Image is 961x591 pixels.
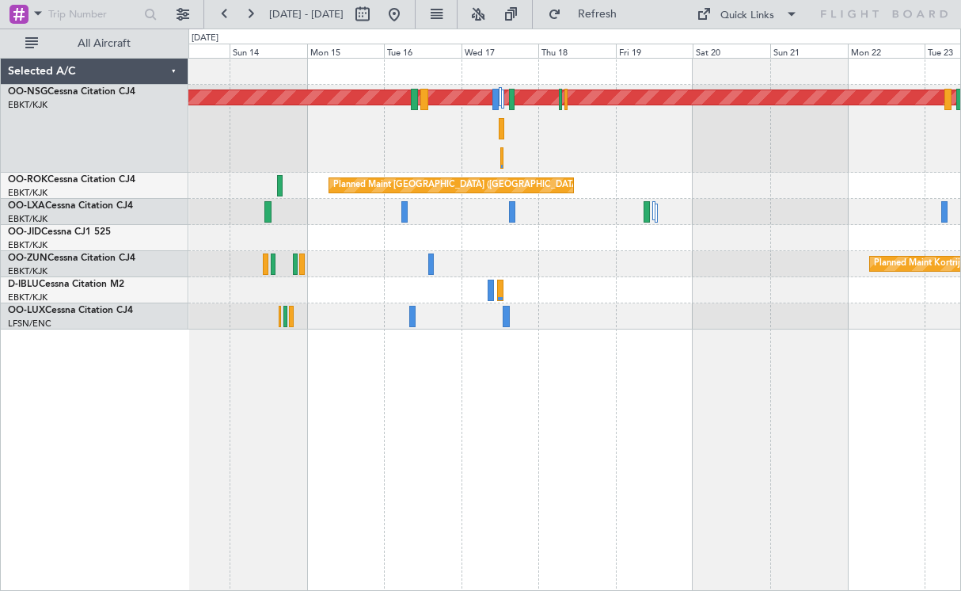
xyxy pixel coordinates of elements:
div: Fri 19 [616,44,693,58]
a: EBKT/KJK [8,99,47,111]
a: OO-NSGCessna Citation CJ4 [8,87,135,97]
div: Sat 20 [693,44,770,58]
span: All Aircraft [41,38,167,49]
a: EBKT/KJK [8,265,47,277]
a: OO-LXACessna Citation CJ4 [8,201,133,211]
span: OO-NSG [8,87,47,97]
div: Mon 15 [307,44,385,58]
div: Wed 17 [462,44,539,58]
div: Sun 21 [770,44,848,58]
a: EBKT/KJK [8,292,47,303]
a: EBKT/KJK [8,213,47,225]
a: OO-ROKCessna Citation CJ4 [8,175,135,185]
button: Refresh [541,2,636,27]
span: OO-LUX [8,306,45,315]
a: OO-ZUNCessna Citation CJ4 [8,254,135,263]
div: Quick Links [720,8,774,24]
a: EBKT/KJK [8,187,47,199]
a: LFSN/ENC [8,318,51,330]
a: OO-LUXCessna Citation CJ4 [8,306,133,315]
div: Mon 22 [848,44,925,58]
div: Tue 16 [384,44,462,58]
div: Sun 14 [230,44,307,58]
span: OO-JID [8,227,41,237]
span: OO-LXA [8,201,45,211]
div: Thu 18 [538,44,616,58]
a: EBKT/KJK [8,239,47,251]
span: Refresh [564,9,631,20]
div: Sat 13 [153,44,230,58]
div: [DATE] [192,32,218,45]
span: [DATE] - [DATE] [269,7,344,21]
button: Quick Links [689,2,806,27]
input: Trip Number [48,2,139,26]
span: OO-ZUN [8,254,47,263]
div: Planned Maint [GEOGRAPHIC_DATA] ([GEOGRAPHIC_DATA]) [333,173,583,197]
a: D-IBLUCessna Citation M2 [8,280,124,289]
button: All Aircraft [17,31,172,56]
span: OO-ROK [8,175,47,185]
a: OO-JIDCessna CJ1 525 [8,227,111,237]
span: D-IBLU [8,280,39,289]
